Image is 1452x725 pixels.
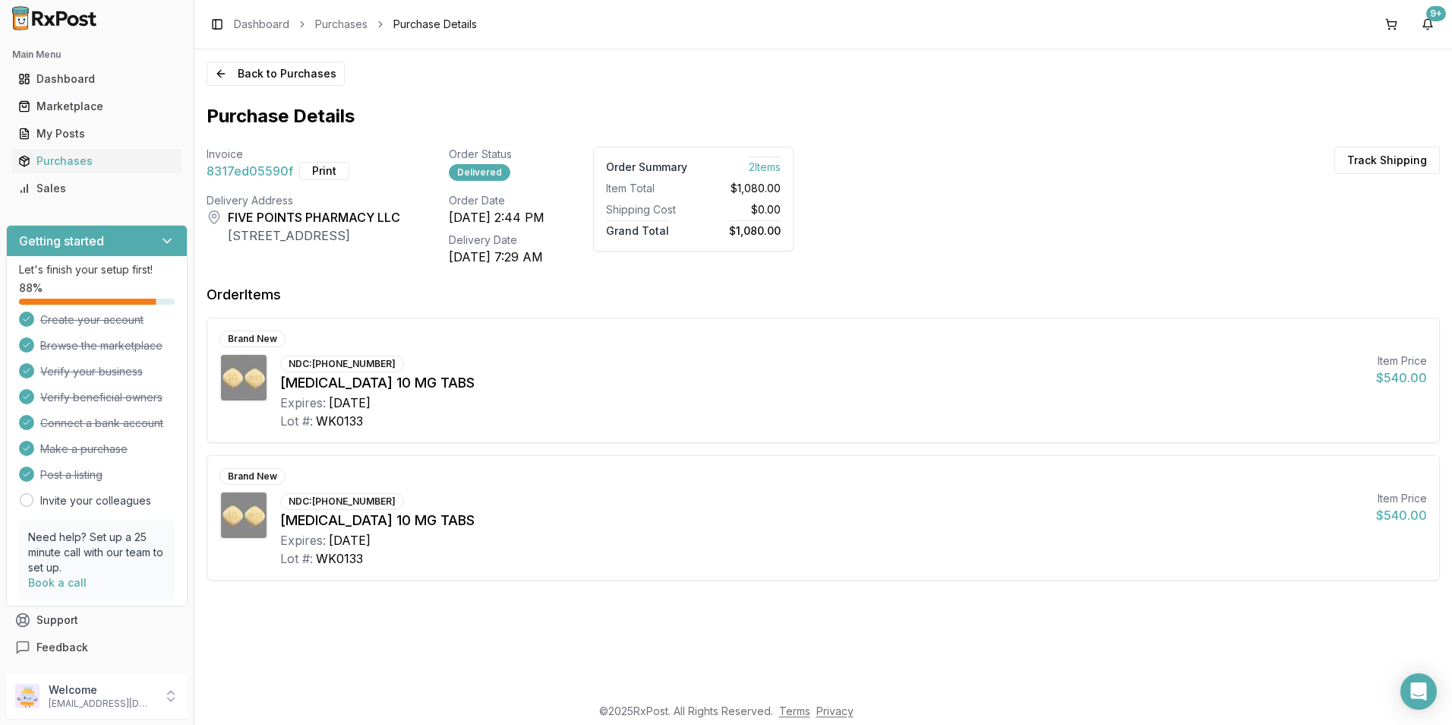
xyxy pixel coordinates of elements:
button: Purchases [6,149,188,173]
button: Support [6,606,188,634]
div: [DATE] 2:44 PM [449,208,544,226]
p: [EMAIL_ADDRESS][DOMAIN_NAME] [49,698,154,710]
span: 88 % [19,280,43,296]
div: Dashboard [18,71,175,87]
button: Print [299,162,349,180]
a: Purchases [12,147,181,175]
a: Terms [779,704,810,717]
div: Shipping Cost [606,202,687,217]
button: Marketplace [6,94,188,119]
span: Purchase Details [393,17,477,32]
div: Order Date [449,193,544,208]
img: Farxiga 10 MG TABS [221,355,267,400]
span: $1,080.00 [729,220,781,237]
nav: breadcrumb [234,17,477,32]
a: Purchases [315,17,368,32]
span: Make a purchase [40,442,128,457]
a: Marketplace [12,93,181,120]
a: Sales [12,175,181,202]
span: Browse the marketplace [40,338,163,353]
button: Feedback [6,634,188,661]
p: Need help? Set up a 25 minute call with our team to set up. [28,530,166,575]
div: Lot #: [280,549,313,568]
div: Invoice [207,147,400,162]
div: Brand New [219,468,286,485]
span: Verify beneficial owners [40,390,163,405]
span: Verify your business [40,364,143,379]
a: Privacy [816,704,854,717]
div: Delivery Date [449,233,544,248]
div: FIVE POINTS PHARMACY LLC [228,208,400,226]
div: WK0133 [316,549,363,568]
div: Brand New [219,331,286,347]
button: Track Shipping [1334,147,1440,174]
button: My Posts [6,122,188,146]
div: Order Status [449,147,544,162]
div: Order Items [207,284,281,306]
div: Expires: [280,394,326,412]
div: Open Intercom Messenger [1400,673,1437,710]
div: NDC: [PHONE_NUMBER] [280,356,404,372]
div: [DATE] 7:29 AM [449,248,544,266]
div: $540.00 [1376,506,1427,524]
div: Expires: [280,531,326,549]
img: RxPost Logo [6,6,103,30]
span: Grand Total [606,220,669,237]
span: Post a listing [40,467,103,483]
div: 9+ [1426,6,1446,21]
div: $1,080.00 [699,181,781,196]
a: Dashboard [12,65,181,93]
button: Back to Purchases [207,62,345,86]
div: Lot #: [280,412,313,430]
a: My Posts [12,120,181,147]
div: Purchases [18,154,175,169]
div: My Posts [18,126,175,141]
button: Sales [6,176,188,201]
div: Order Summary [606,160,687,175]
span: Connect a bank account [40,416,163,431]
div: Delivered [449,164,510,181]
div: Item Total [606,181,687,196]
p: Welcome [49,682,154,698]
button: Dashboard [6,67,188,91]
span: 8317ed05590f [207,162,293,180]
div: Marketplace [18,99,175,114]
div: Item Price [1376,491,1427,506]
div: [DATE] [329,531,371,549]
a: Book a call [28,576,87,589]
a: Dashboard [234,17,289,32]
a: Invite your colleagues [40,493,151,508]
span: 2 Item s [749,157,781,173]
h2: Main Menu [12,49,181,61]
div: $540.00 [1376,369,1427,387]
div: $0.00 [699,202,781,217]
div: [MEDICAL_DATA] 10 MG TABS [280,510,1364,531]
div: [DATE] [329,394,371,412]
p: Let's finish your setup first! [19,262,175,277]
h1: Purchase Details [207,104,1440,128]
button: 9+ [1416,12,1440,36]
div: NDC: [PHONE_NUMBER] [280,493,404,510]
img: Farxiga 10 MG TABS [221,492,267,538]
span: Feedback [36,640,88,655]
h3: Getting started [19,232,104,250]
span: Create your account [40,312,144,328]
div: WK0133 [316,412,363,430]
div: Delivery Address [207,193,400,208]
div: Sales [18,181,175,196]
div: Item Price [1376,353,1427,369]
img: User avatar [15,684,39,708]
div: [MEDICAL_DATA] 10 MG TABS [280,372,1364,394]
div: [STREET_ADDRESS] [228,226,400,245]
